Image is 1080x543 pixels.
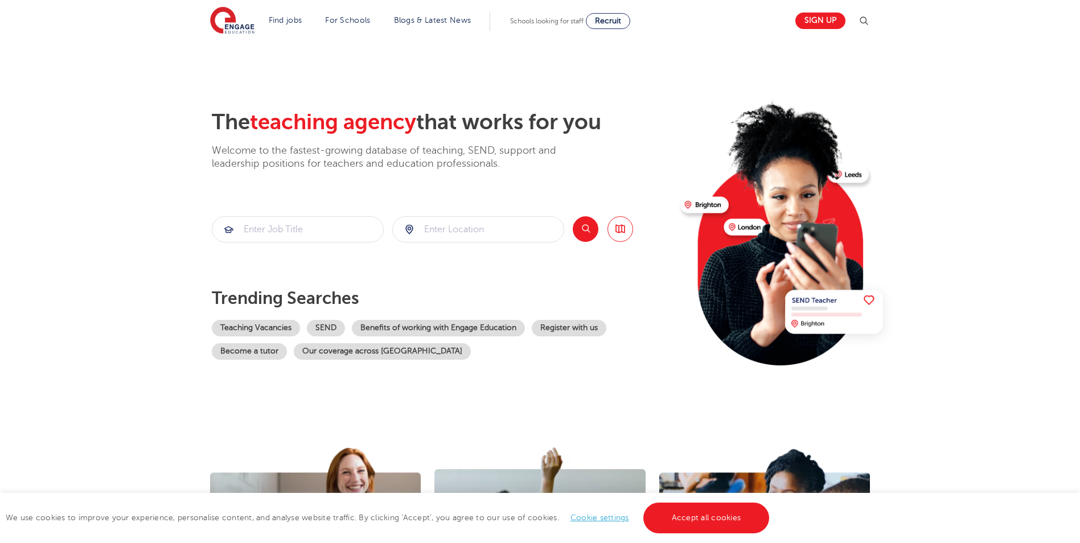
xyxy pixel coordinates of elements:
[212,144,588,171] p: Welcome to the fastest-growing database of teaching, SEND, support and leadership positions for t...
[570,513,629,522] a: Cookie settings
[210,7,254,35] img: Engage Education
[269,16,302,24] a: Find jobs
[307,320,345,336] a: SEND
[392,216,564,242] div: Submit
[325,16,370,24] a: For Schools
[212,320,300,336] a: Teaching Vacancies
[250,110,416,134] span: teaching agency
[352,320,525,336] a: Benefits of working with Engage Education
[643,503,770,533] a: Accept all cookies
[294,343,471,360] a: Our coverage across [GEOGRAPHIC_DATA]
[212,288,671,308] p: Trending searches
[586,13,630,29] a: Recruit
[212,217,383,242] input: Submit
[6,513,772,522] span: We use cookies to improve your experience, personalise content, and analyse website traffic. By c...
[393,217,564,242] input: Submit
[573,216,598,242] button: Search
[595,17,621,25] span: Recruit
[795,13,845,29] a: Sign up
[510,17,584,25] span: Schools looking for staff
[394,16,471,24] a: Blogs & Latest News
[212,343,287,360] a: Become a tutor
[532,320,606,336] a: Register with us
[212,109,671,135] h2: The that works for you
[212,216,384,242] div: Submit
